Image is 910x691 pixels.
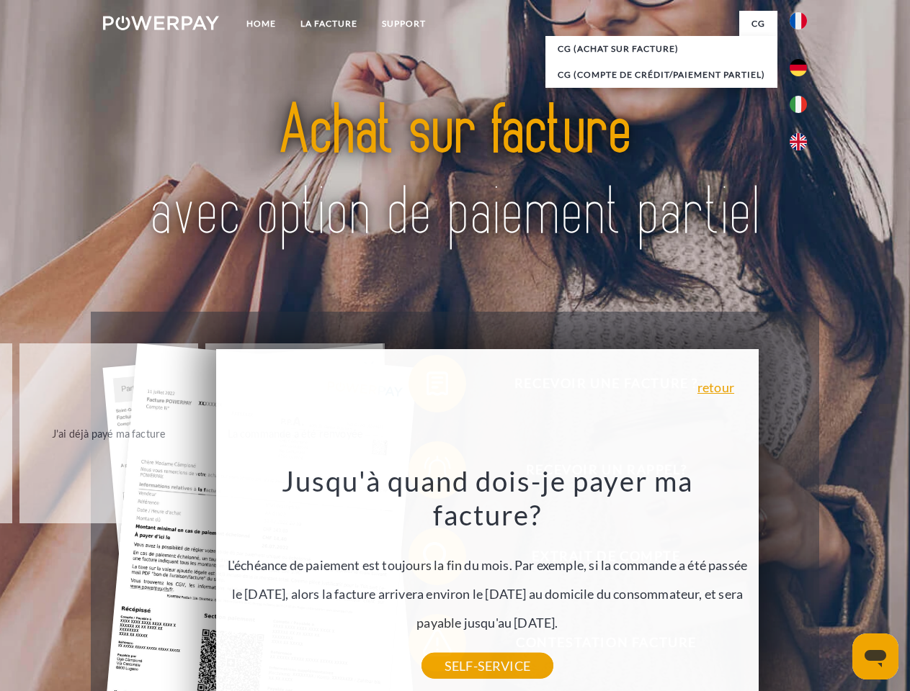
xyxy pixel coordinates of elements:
[852,633,898,679] iframe: Bouton de lancement de la fenêtre de messagerie
[138,69,772,276] img: title-powerpay_fr.svg
[28,423,190,443] div: J'ai déjà payé ma facture
[103,16,219,30] img: logo-powerpay-white.svg
[225,464,751,666] div: L'échéance de paiement est toujours la fin du mois. Par exemple, si la commande a été passée le [...
[370,11,438,37] a: Support
[545,36,777,62] a: CG (achat sur facture)
[790,133,807,150] img: en
[790,59,807,76] img: de
[234,11,288,37] a: Home
[790,96,807,113] img: it
[225,464,751,533] h3: Jusqu'à quand dois-je payer ma facture?
[545,62,777,88] a: CG (Compte de crédit/paiement partiel)
[739,11,777,37] a: CG
[421,653,553,679] a: SELF-SERVICE
[790,12,807,30] img: fr
[288,11,370,37] a: LA FACTURE
[697,381,734,394] a: retour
